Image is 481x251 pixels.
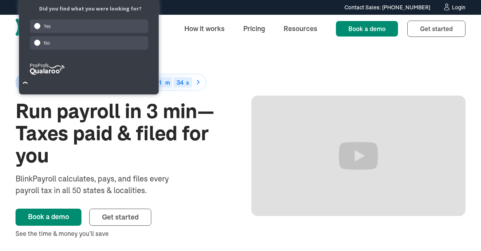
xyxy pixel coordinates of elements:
iframe: Chat Widget [348,172,481,251]
a: Get started [89,209,151,226]
a: ProProfs [30,71,65,77]
a: 50% off for 6 monthsEnds in32d14h31m34s [16,74,230,91]
a: Login [443,3,465,12]
iframe: Run Payroll in 3 min with BlinkPayroll [251,96,465,216]
a: Get started [407,21,465,37]
a: Pricing [237,20,271,37]
span: 34 [176,78,183,86]
span: Get started [420,25,453,33]
span: Get started [102,213,138,221]
div: See the time & money you’ll save [16,229,230,238]
a: Book a demo [336,21,398,37]
div: s [186,80,189,85]
div: BlinkPayroll calculates, pays, and files every payroll tax in all 50 states & localities. [16,173,189,196]
div: Did you find what you were looking for? [28,5,152,13]
span: Book a demo [348,25,386,33]
div: Login [452,5,465,10]
div: Yes [30,19,149,33]
a: Book a demo [16,209,81,226]
h1: Run payroll in 3 min—Taxes paid & filed for you [16,100,230,167]
button: Close Survey [19,77,32,89]
tspan: ProProfs [30,62,48,69]
div: No [30,36,149,50]
a: Resources [277,20,324,37]
div: Contact Sales: [PHONE_NUMBER] [344,3,430,12]
div: m [165,80,170,85]
a: How it works [178,20,231,37]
